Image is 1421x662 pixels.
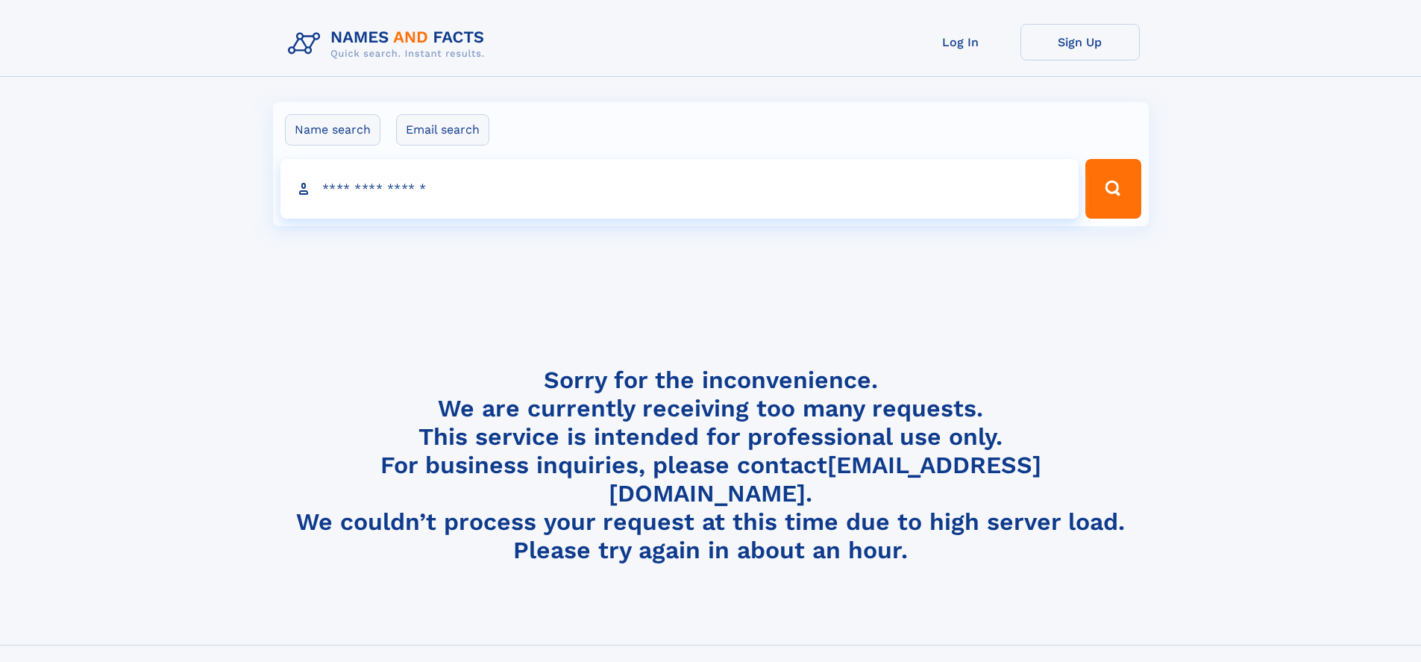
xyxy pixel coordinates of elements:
[901,24,1020,60] a: Log In
[1085,159,1141,219] button: Search Button
[396,114,489,146] label: Email search
[1020,24,1140,60] a: Sign Up
[285,114,380,146] label: Name search
[609,451,1041,508] a: [EMAIL_ADDRESS][DOMAIN_NAME]
[282,24,497,64] img: Logo Names and Facts
[282,366,1140,565] h4: Sorry for the inconvenience. We are currently receiving too many requests. This service is intend...
[280,159,1079,219] input: search input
